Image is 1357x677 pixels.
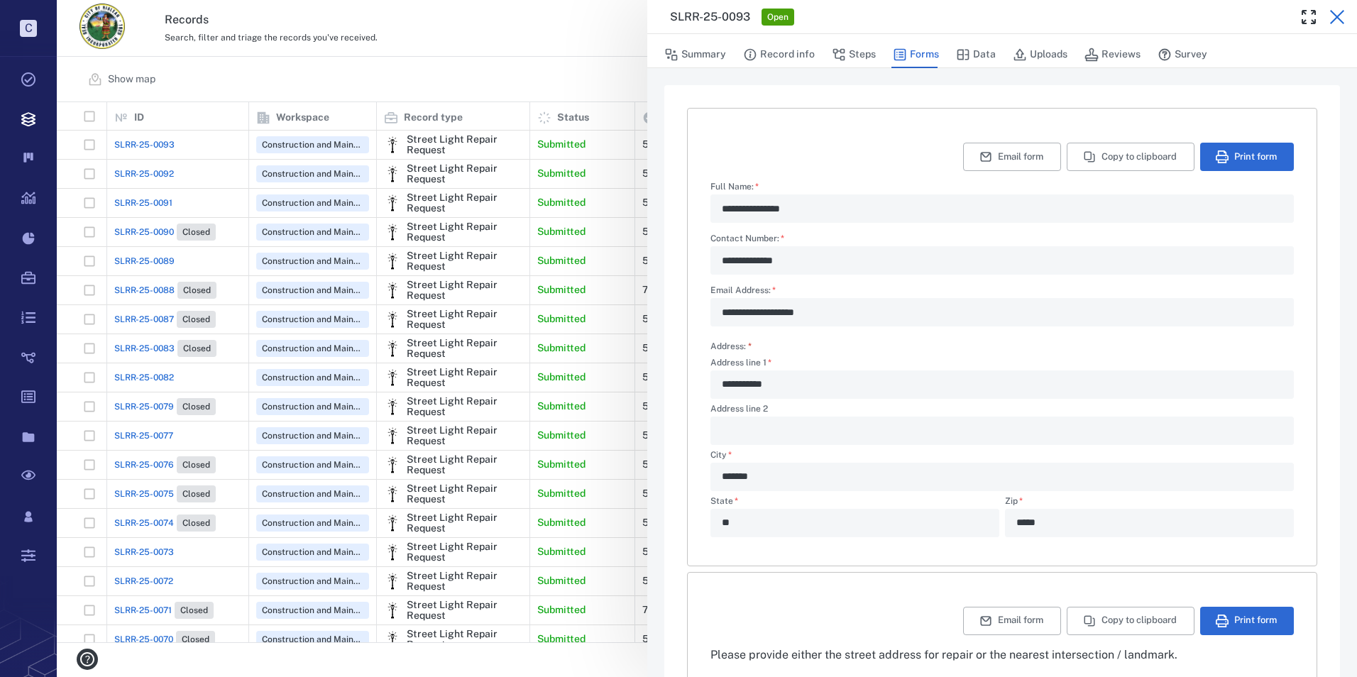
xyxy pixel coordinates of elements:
[710,404,1294,417] label: Address line 2
[710,646,1294,664] div: Please provide either the street address for repair or the nearest intersection / landmark.
[710,182,1294,194] label: Full Name:
[710,358,1294,370] label: Address line 1
[670,9,750,26] h3: SLRR-25-0093
[1323,3,1351,31] button: Close
[710,194,1294,223] div: Full Name:
[956,41,996,68] button: Data
[20,20,37,37] p: C
[710,298,1294,326] div: Email Address:
[963,607,1061,635] button: Email form
[832,41,876,68] button: Steps
[1200,607,1294,635] button: Print form
[1200,143,1294,171] button: Print form
[1295,3,1323,31] button: Toggle Fullscreen
[1005,497,1294,509] label: Zip
[1067,143,1194,171] button: Copy to clipboard
[710,286,1294,298] label: Email Address:
[1013,41,1067,68] button: Uploads
[764,11,791,23] span: Open
[1067,607,1194,635] button: Copy to clipboard
[710,451,1294,463] label: City
[743,41,815,68] button: Record info
[710,341,752,353] label: Address:
[893,41,939,68] button: Forms
[710,234,1294,246] label: Contact Number:
[32,10,61,23] span: Help
[748,341,752,351] span: required
[710,246,1294,275] div: Contact Number:
[664,41,726,68] button: Summary
[710,497,999,509] label: State
[963,143,1061,171] button: Email form
[1158,41,1207,68] button: Survey
[1084,41,1141,68] button: Reviews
